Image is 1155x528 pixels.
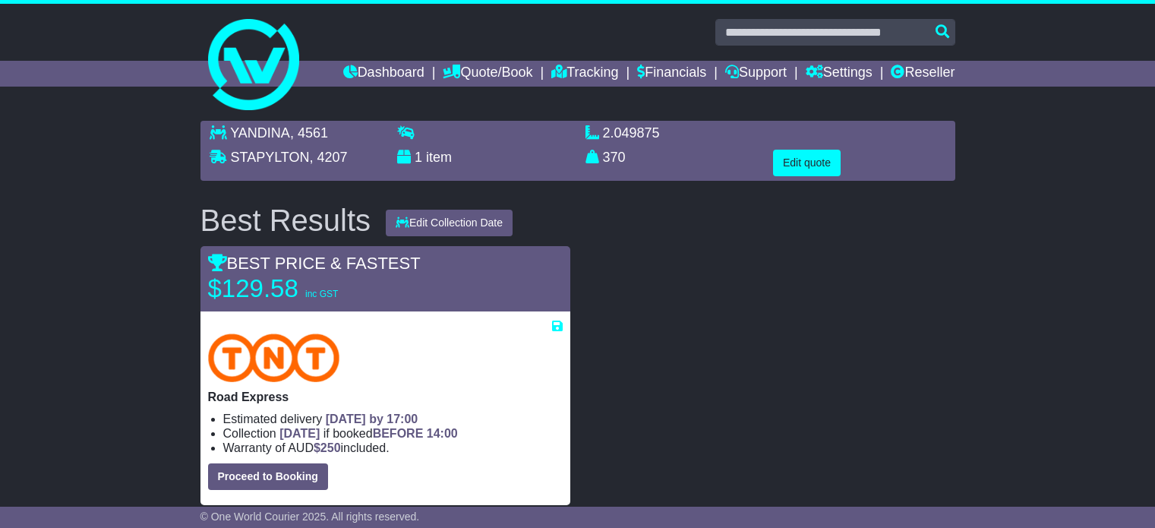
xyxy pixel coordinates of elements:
span: item [426,150,452,165]
a: Dashboard [343,61,424,87]
div: Best Results [193,204,379,237]
p: $129.58 [208,273,398,304]
a: Settings [806,61,873,87]
span: BEFORE [373,427,424,440]
span: BEST PRICE & FASTEST [208,254,421,273]
span: if booked [279,427,457,440]
li: Estimated delivery [223,412,563,426]
a: Reseller [891,61,955,87]
a: Tracking [551,61,618,87]
span: STAPYLTON [231,150,310,165]
span: 370 [603,150,626,165]
span: , 4561 [290,125,328,141]
li: Collection [223,426,563,441]
span: © One World Courier 2025. All rights reserved. [200,511,420,523]
span: 250 [320,441,341,454]
span: 14:00 [427,427,458,440]
button: Edit Collection Date [386,210,513,236]
li: Warranty of AUD included. [223,441,563,455]
p: Road Express [208,390,563,404]
span: YANDINA [230,125,290,141]
span: 1 [415,150,422,165]
button: Edit quote [773,150,841,176]
a: Support [725,61,787,87]
a: Financials [637,61,706,87]
a: Quote/Book [443,61,532,87]
span: , 4207 [310,150,348,165]
span: inc GST [305,289,338,299]
span: [DATE] [279,427,320,440]
span: $ [314,441,341,454]
span: [DATE] by 17:00 [326,413,418,425]
span: 2.049875 [603,125,660,141]
img: TNT Domestic: Road Express [208,334,340,382]
button: Proceed to Booking [208,463,328,490]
